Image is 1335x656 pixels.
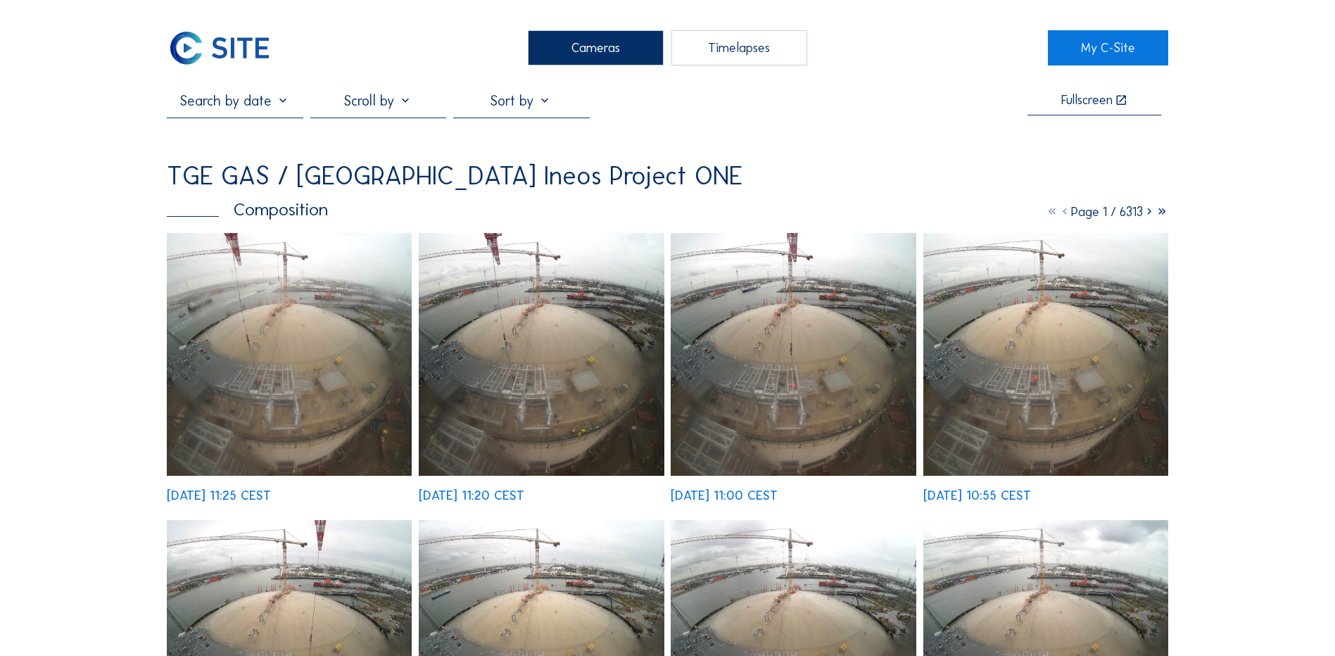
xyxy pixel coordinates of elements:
div: Cameras [528,30,664,65]
div: [DATE] 11:20 CEST [419,489,524,502]
div: [DATE] 10:55 CEST [923,489,1031,502]
div: Fullscreen [1061,94,1113,107]
img: image_53242070 [923,233,1168,476]
span: Page 1 / 6313 [1071,204,1143,220]
img: image_53242864 [167,233,412,476]
img: image_53242484 [419,233,664,476]
img: image_53242169 [671,233,916,476]
div: Timelapses [671,30,807,65]
div: [DATE] 11:25 CEST [167,489,271,502]
img: C-SITE Logo [167,30,272,65]
div: [DATE] 11:00 CEST [671,489,778,502]
input: Search by date 󰅀 [167,92,303,109]
a: My C-Site [1048,30,1168,65]
div: TGE GAS / [GEOGRAPHIC_DATA] Ineos Project ONE [167,163,742,189]
div: Composition [167,201,328,218]
a: C-SITE Logo [167,30,287,65]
